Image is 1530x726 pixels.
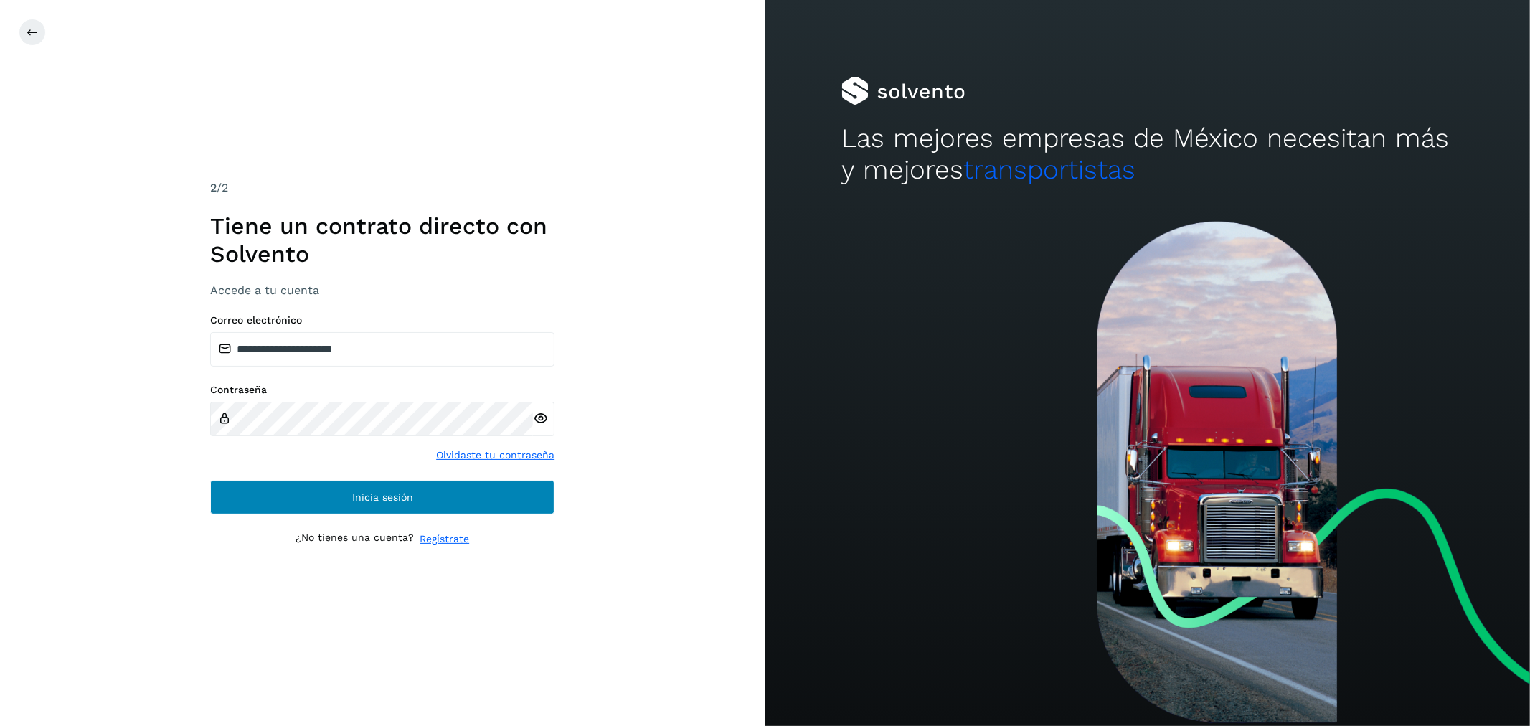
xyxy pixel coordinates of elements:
[296,532,414,547] p: ¿No tienes una cuenta?
[210,181,217,194] span: 2
[210,384,554,396] label: Contraseña
[210,283,554,297] h3: Accede a tu cuenta
[963,154,1135,185] span: transportistas
[210,179,554,197] div: /2
[841,123,1453,187] h2: Las mejores empresas de México necesitan más y mejores
[210,212,554,268] h1: Tiene un contrato directo con Solvento
[436,448,554,463] a: Olvidaste tu contraseña
[420,532,469,547] a: Regístrate
[210,314,554,326] label: Correo electrónico
[352,492,413,502] span: Inicia sesión
[210,480,554,514] button: Inicia sesión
